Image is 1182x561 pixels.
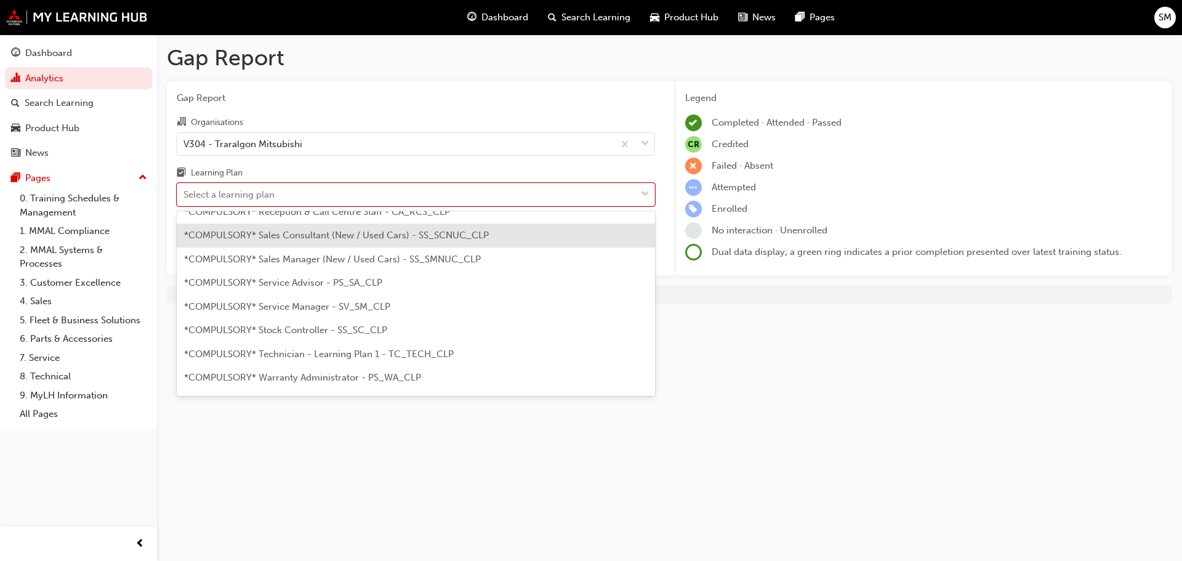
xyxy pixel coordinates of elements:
span: news-icon [11,148,20,159]
a: 1. MMAL Compliance [15,222,152,241]
span: News [752,10,776,25]
span: search-icon [11,98,20,109]
span: news-icon [738,10,747,25]
span: car-icon [650,10,659,25]
a: 8. Technical [15,367,152,386]
img: mmal [6,9,148,25]
a: All Pages [15,405,152,424]
a: pages-iconPages [786,5,845,30]
span: down-icon [641,136,649,152]
span: car-icon [11,123,20,134]
div: Organisations [191,116,243,129]
a: 6. Parts & Accessories [15,329,152,349]
a: 4. Sales [15,292,152,311]
h1: Gap Report [167,44,1172,71]
span: learningRecordVerb_COMPLETE-icon [685,115,702,131]
a: car-iconProduct Hub [640,5,728,30]
span: No interaction · Unenrolled [712,225,827,236]
span: organisation-icon [177,117,186,128]
span: Dashboard [481,10,528,25]
span: Pages [810,10,835,25]
span: null-icon [685,136,702,153]
span: learningRecordVerb_FAIL-icon [685,158,702,174]
a: 9. MyLH Information [15,386,152,405]
span: guage-icon [467,10,476,25]
span: up-icon [139,170,147,186]
a: 3. Customer Excellence [15,273,152,293]
span: Failed · Absent [712,160,773,171]
span: Credited [712,139,749,150]
span: Completed · Attended · Passed [712,117,842,128]
span: Search Learning [561,10,630,25]
span: *COMPULSORY* Sales Manager (New / Used Cars) - SS_SMNUC_CLP [184,254,481,265]
a: 2. MMAL Systems & Processes [15,241,152,273]
span: Product Hub [664,10,718,25]
span: down-icon [641,187,649,203]
span: *COMPULSORY* Sales Consultant (New / Used Cars) - SS_SCNUC_CLP [184,230,489,241]
span: *COMPULSORY* Stock Controller - SS_SC_CLP [184,325,387,336]
a: News [5,142,152,164]
span: prev-icon [135,536,145,552]
span: *COMPULSORY* Service Manager - SV_SM_CLP [184,301,390,312]
div: Legend [685,91,1163,105]
span: Dual data display; a green ring indicates a prior completion presented over latest training status. [712,246,1122,257]
span: *COMPULSORY* Service Advisor - PS_SA_CLP [184,277,382,288]
div: Product Hub [25,121,79,135]
a: Product Hub [5,117,152,140]
button: SM [1154,7,1176,28]
div: Learning Plan [191,167,243,179]
div: Dashboard [25,46,72,60]
a: 7. Service [15,349,152,368]
span: *COMPULSORY* Workshop Supervisor / Foreperson - Learning Plan 1 - TC_WSF_CLP [184,396,550,407]
button: DashboardAnalyticsSearch LearningProduct HubNews [5,39,152,167]
a: news-iconNews [728,5,786,30]
a: 5. Fleet & Business Solutions [15,311,152,330]
span: *COMPULSORY* Reception & Call Centre Staff - CA_RCS_CLP [184,206,450,217]
span: *COMPULSORY* Technician - Learning Plan 1 - TC_TECH_CLP [184,349,454,360]
span: Attempted [712,182,756,193]
button: Pages [5,167,152,190]
a: 0. Training Schedules & Management [15,189,152,222]
span: learningplan-icon [177,168,186,179]
a: search-iconSearch Learning [538,5,640,30]
a: Search Learning [5,92,152,115]
div: News [25,146,49,160]
span: guage-icon [11,48,20,59]
div: Search Learning [25,96,94,110]
span: *COMPULSORY* Warranty Administrator - PS_WA_CLP [184,372,421,383]
a: guage-iconDashboard [457,5,538,30]
div: Select a learning plan [183,188,275,202]
a: Analytics [5,67,152,90]
span: learningRecordVerb_ATTEMPT-icon [685,179,702,196]
span: Enrolled [712,203,747,214]
a: Dashboard [5,42,152,65]
span: learningRecordVerb_NONE-icon [685,222,702,239]
div: V304 - Traralgon Mitsubishi [183,137,302,151]
span: pages-icon [11,173,20,184]
span: Gap Report [177,91,655,105]
span: learningRecordVerb_ENROLL-icon [685,201,702,217]
div: Pages [25,171,50,185]
span: chart-icon [11,73,20,84]
span: SM [1159,10,1172,25]
span: pages-icon [795,10,805,25]
span: search-icon [548,10,557,25]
